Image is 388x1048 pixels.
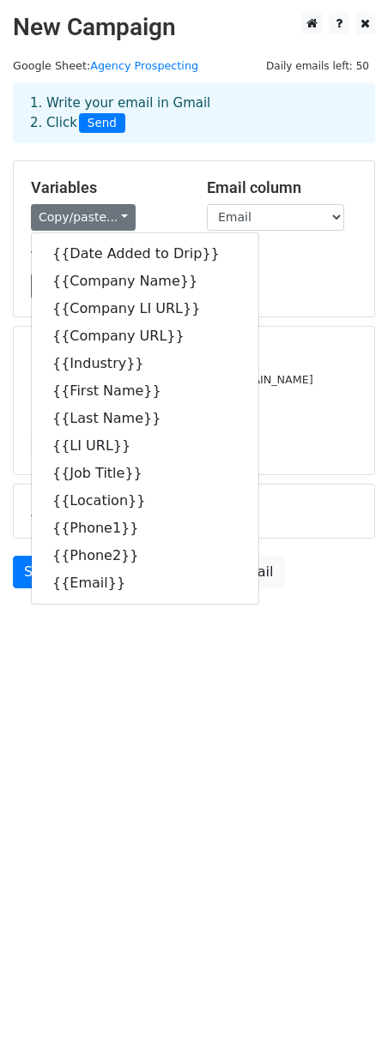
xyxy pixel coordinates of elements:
[32,295,258,322] a: {{Company LI URL}}
[32,322,258,350] a: {{Company URL}}
[32,487,258,515] a: {{Location}}
[32,350,258,377] a: {{Industry}}
[31,204,136,231] a: Copy/paste...
[13,556,70,588] a: Send
[260,59,375,72] a: Daily emails left: 50
[32,405,258,432] a: {{Last Name}}
[32,515,258,542] a: {{Phone1}}
[13,59,198,72] small: Google Sheet:
[32,542,258,569] a: {{Phone2}}
[13,13,375,42] h2: New Campaign
[17,93,371,133] div: 1. Write your email in Gmail 2. Click
[32,569,258,597] a: {{Email}}
[32,240,258,268] a: {{Date Added to Drip}}
[31,373,313,386] small: [EMAIL_ADDRESS][PERSON_NAME][DOMAIN_NAME]
[207,178,357,197] h5: Email column
[32,432,258,460] a: {{LI URL}}
[32,268,258,295] a: {{Company Name}}
[302,966,388,1048] iframe: Chat Widget
[31,178,181,197] h5: Variables
[32,377,258,405] a: {{First Name}}
[90,59,198,72] a: Agency Prospecting
[260,57,375,75] span: Daily emails left: 50
[32,460,258,487] a: {{Job Title}}
[79,113,125,134] span: Send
